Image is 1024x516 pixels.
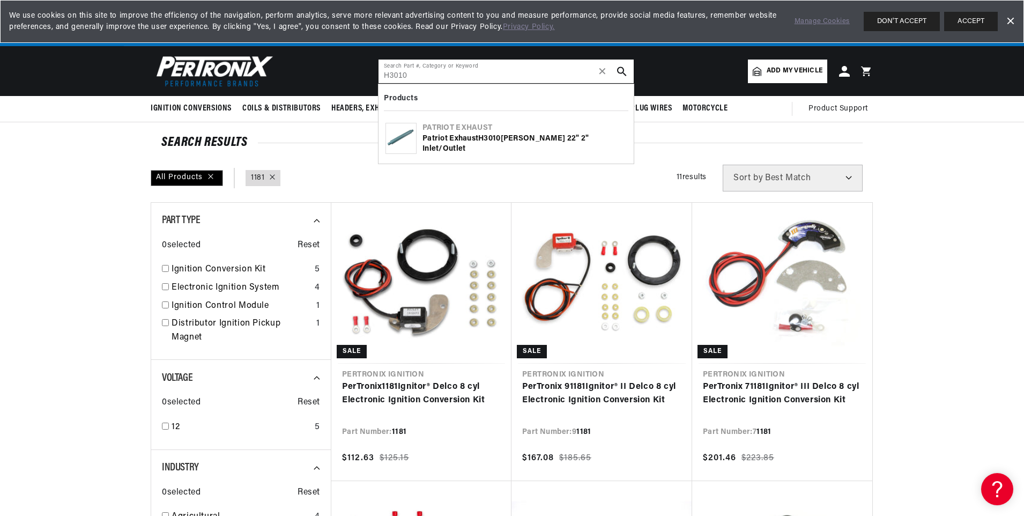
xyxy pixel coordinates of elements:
img: Patriot Exhaust H3010 Muffler Smithy 22" 2" Inlet/Outlet [386,123,416,153]
a: Manage Cookies [795,16,850,27]
span: Add my vehicle [767,66,822,76]
a: Dismiss Banner [1002,13,1018,30]
span: Sort by [733,174,763,182]
div: Patriot Exhaust [422,123,627,134]
a: Add my vehicle [748,60,827,83]
summary: Ignition Conversions [151,96,237,121]
div: All Products [151,170,223,186]
b: H3010 [478,135,500,143]
a: 12 [172,421,310,434]
a: PerTronix 91181Ignitor® II Delco 8 cyl Electronic Ignition Conversion Kit [522,380,681,408]
div: Patriot Exhaust [PERSON_NAME] 22" 2" Inlet/Outlet [422,134,627,154]
select: Sort by [723,165,863,191]
a: Electronic Ignition System [172,281,310,295]
span: Industry [162,462,199,473]
summary: Coils & Distributors [237,96,326,121]
summary: Spark Plug Wires [602,96,678,121]
span: Headers, Exhausts & Components [331,103,457,114]
span: 0 selected [162,486,201,500]
a: Ignition Conversion Kit [172,263,310,277]
summary: Headers, Exhausts & Components [326,96,462,121]
span: We use cookies on this site to improve the efficiency of the navigation, perform analytics, serve... [9,10,780,33]
summary: Product Support [808,96,873,122]
div: 5 [315,263,320,277]
img: Pertronix [151,53,274,90]
summary: Motorcycle [677,96,733,121]
span: Voltage [162,373,192,384]
div: 1 [316,299,320,313]
span: Reset [298,486,320,500]
b: Products [384,94,418,102]
a: 1181 [251,172,264,184]
a: PerTronix1181Ignitor® Delco 8 cyl Electronic Ignition Conversion Kit [342,380,501,408]
span: Ignition Conversions [151,103,232,114]
button: search button [610,60,634,83]
button: ACCEPT [944,12,998,31]
span: Motorcycle [682,103,728,114]
span: 0 selected [162,239,201,253]
a: Privacy Policy. [503,23,555,31]
div: 1 [316,317,320,331]
span: Reset [298,396,320,410]
span: Reset [298,239,320,253]
div: SEARCH RESULTS [161,137,863,148]
a: PerTronix 71181Ignitor® III Delco 8 cyl Electronic Ignition Conversion Kit [703,380,862,408]
input: Search Part #, Category or Keyword [379,60,634,83]
span: Part Type [162,215,200,226]
span: Coils & Distributors [242,103,321,114]
span: Spark Plug Wires [607,103,672,114]
span: 11 results [677,173,707,181]
a: Distributor Ignition Pickup Magnet [172,317,312,344]
span: Product Support [808,103,868,115]
a: Ignition Control Module [172,299,312,313]
div: 5 [315,421,320,434]
span: 0 selected [162,396,201,410]
button: DON'T ACCEPT [864,12,940,31]
div: 4 [315,281,320,295]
